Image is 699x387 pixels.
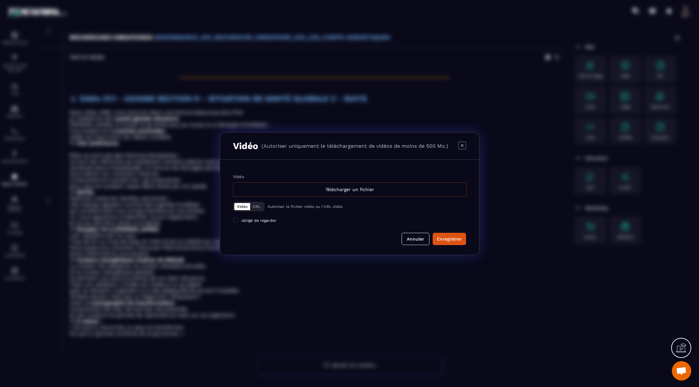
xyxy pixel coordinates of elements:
[261,143,448,149] p: (Autoriser uniquement le téléchargement de vidéos de moins de 500 Mo.)
[672,361,691,381] div: Ouvrir le chat
[268,204,343,209] p: Autoriser le fichier vidéo ou l'URL vidéo
[437,236,462,242] div: Enregistrer
[233,182,467,197] div: Télécharger un fichier
[241,218,276,223] span: obligé de regarder
[433,233,466,245] button: Enregistrer
[402,233,429,245] button: Annuler
[234,203,250,210] button: Vidéo
[250,203,263,210] button: URL
[233,174,244,179] label: Vidéo
[233,141,258,151] h3: Vidéo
